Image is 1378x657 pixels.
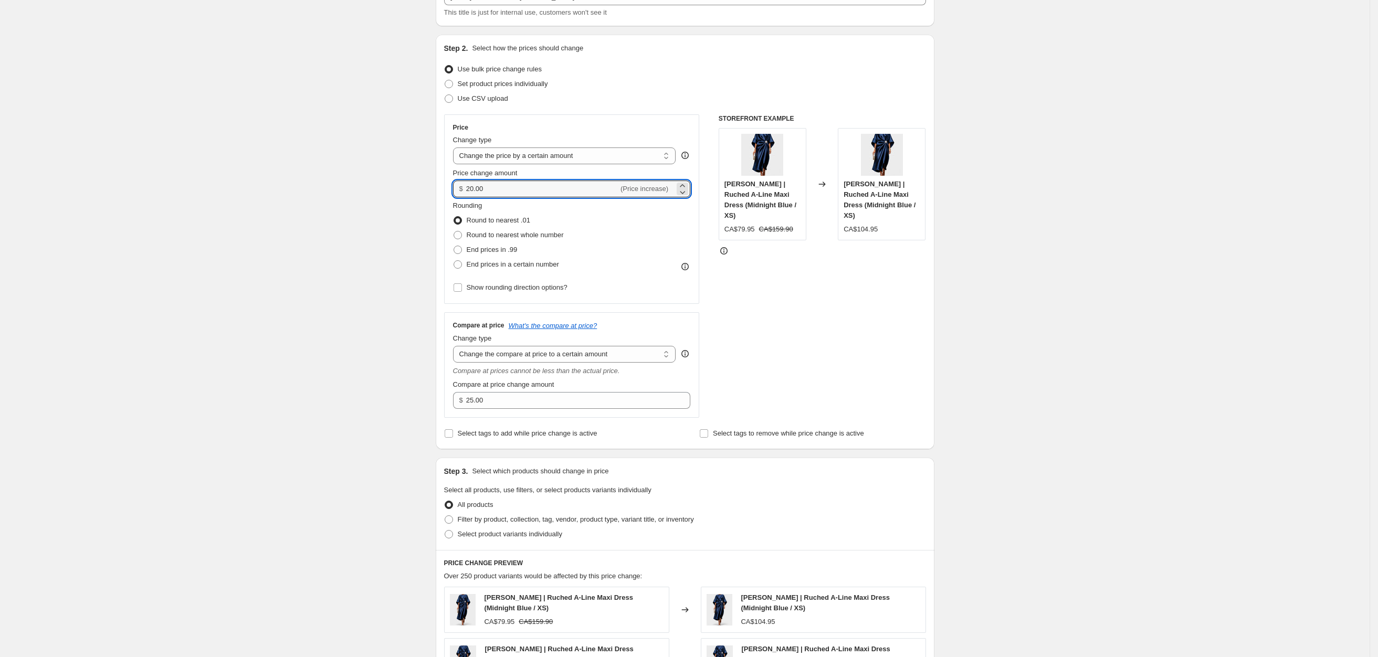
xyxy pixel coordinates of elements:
[458,515,694,523] span: Filter by product, collection, tag, vendor, product type, variant title, or inventory
[444,486,651,494] span: Select all products, use filters, or select products variants individually
[453,380,554,388] span: Compare at price change amount
[844,180,916,219] span: [PERSON_NAME] | Ruched A-Line Maxi Dress (Midnight Blue / XS)
[453,202,482,209] span: Rounding
[741,617,775,627] div: CA$104.95
[453,321,504,330] h3: Compare at price
[724,180,796,219] span: [PERSON_NAME] | Ruched A-Line Maxi Dress (Midnight Blue / XS)
[741,134,783,176] img: viviana-ruched-a-line-maxi-dress-1302904_80x.jpg
[444,572,643,580] span: Over 250 product variants would be affected by this price change:
[759,224,793,235] strike: CA$159.90
[472,43,583,54] p: Select how the prices should change
[467,231,564,239] span: Round to nearest whole number
[453,367,620,375] i: Compare at prices cannot be less than the actual price.
[861,134,903,176] img: viviana-ruched-a-line-maxi-dress-1302904_80x.jpg
[620,185,668,193] span: (Price increase)
[484,594,633,612] span: [PERSON_NAME] | Ruched A-Line Maxi Dress (Midnight Blue / XS)
[459,185,463,193] span: $
[509,322,597,330] button: What's the compare at price?
[724,224,755,235] div: CA$79.95
[466,181,618,197] input: -10.00
[458,65,542,73] span: Use bulk price change rules
[707,594,733,626] img: viviana-ruched-a-line-maxi-dress-1302904_80x.jpg
[680,348,690,359] div: help
[484,617,514,627] div: CA$79.95
[459,396,463,404] span: $
[458,80,548,88] span: Set product prices individually
[444,466,468,476] h2: Step 3.
[467,283,567,291] span: Show rounding direction options?
[450,594,476,626] img: viviana-ruched-a-line-maxi-dress-1302904_80x.jpg
[519,617,553,627] strike: CA$159.90
[467,216,530,224] span: Round to nearest .01
[719,114,926,123] h6: STOREFRONT EXAMPLE
[741,594,889,612] span: [PERSON_NAME] | Ruched A-Line Maxi Dress (Midnight Blue / XS)
[458,94,508,102] span: Use CSV upload
[458,429,597,437] span: Select tags to add while price change is active
[713,429,864,437] span: Select tags to remove while price change is active
[453,334,492,342] span: Change type
[472,466,608,476] p: Select which products should change in price
[467,246,518,253] span: End prices in .99
[467,260,559,268] span: End prices in a certain number
[444,8,607,16] span: This title is just for internal use, customers won't see it
[453,136,492,144] span: Change type
[466,392,675,409] input: 80.00
[844,224,878,235] div: CA$104.95
[444,559,926,567] h6: PRICE CHANGE PREVIEW
[680,150,690,161] div: help
[458,530,562,538] span: Select product variants individually
[453,123,468,132] h3: Price
[458,501,493,508] span: All products
[453,169,518,177] span: Price change amount
[444,43,468,54] h2: Step 2.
